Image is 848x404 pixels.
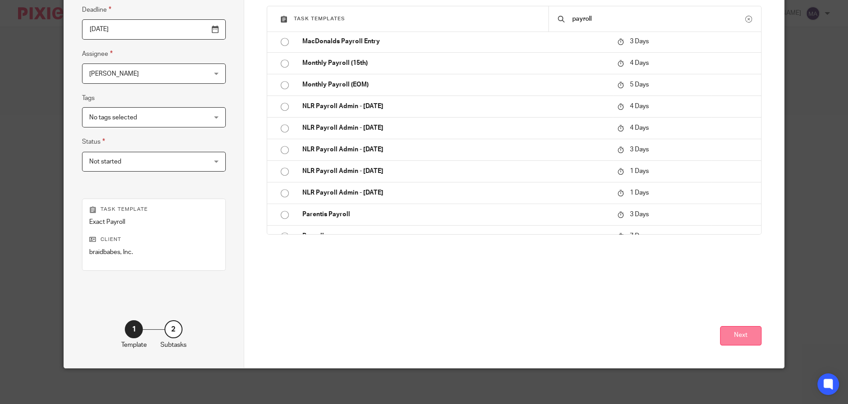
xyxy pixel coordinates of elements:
span: [PERSON_NAME] [89,71,139,77]
p: braidbabes, Inc. [89,248,218,257]
input: Search... [571,14,745,24]
p: Monthly Payroll (15th) [302,59,608,68]
label: Assignee [82,49,113,59]
p: Template [121,340,147,350]
p: Exact Payroll [89,218,218,227]
span: No tags selected [89,114,137,121]
p: Payroll [302,232,608,241]
p: Subtasks [160,340,187,350]
label: Deadline [82,5,111,15]
input: Pick a date [82,19,225,40]
p: Task template [89,206,218,213]
p: NLR Payroll Admin - [DATE] [302,102,608,111]
span: 1 Days [630,168,649,174]
p: Parentis Payroll [302,210,608,219]
span: 4 Days [630,60,649,66]
p: Monthly Payroll (EOM) [302,80,608,89]
span: 3 Days [630,146,649,153]
span: Not started [89,159,121,165]
p: NLR Payroll Admin - [DATE] [302,145,608,154]
span: 7 Days [630,233,649,239]
p: MacDonalds Payroll Entry [302,37,608,46]
p: NLR Payroll Admin - [DATE] [302,123,608,132]
span: 4 Days [630,125,649,131]
p: Client [89,236,218,243]
span: Task templates [294,16,345,21]
p: NLR Payroll Admin - [DATE] [302,167,608,176]
label: Status [82,136,105,147]
span: 5 Days [630,82,649,88]
p: NLR Payroll Admin - [DATE] [302,188,608,197]
span: 3 Days [630,211,649,218]
div: 2 [164,320,182,338]
span: 1 Days [630,190,649,196]
div: 1 [125,320,143,338]
span: 3 Days [630,38,649,45]
button: Next [720,326,761,345]
span: 4 Days [630,103,649,109]
label: Tags [82,94,95,103]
